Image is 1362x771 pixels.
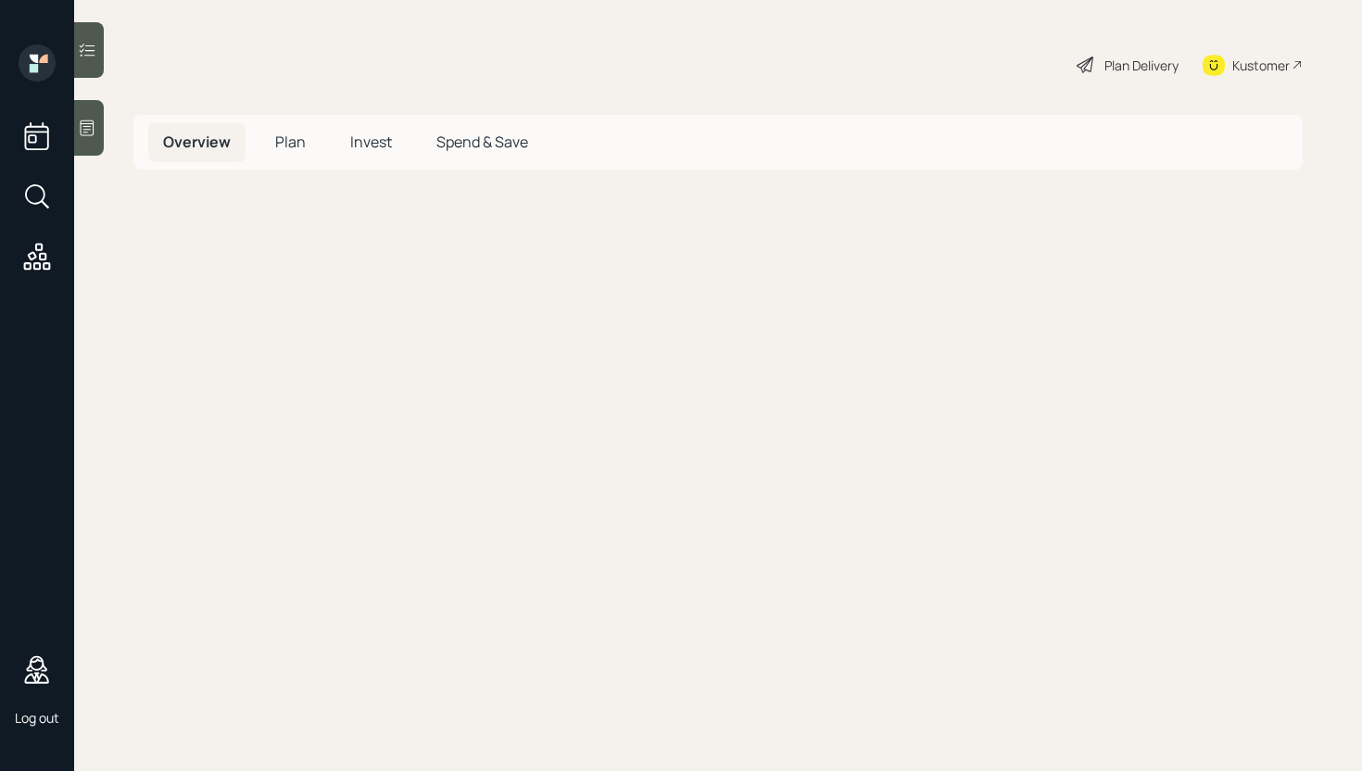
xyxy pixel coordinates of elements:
[15,709,59,727] div: Log out
[350,132,392,152] span: Invest
[275,132,306,152] span: Plan
[1232,56,1290,75] div: Kustomer
[1104,56,1179,75] div: Plan Delivery
[163,132,231,152] span: Overview
[436,132,528,152] span: Spend & Save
